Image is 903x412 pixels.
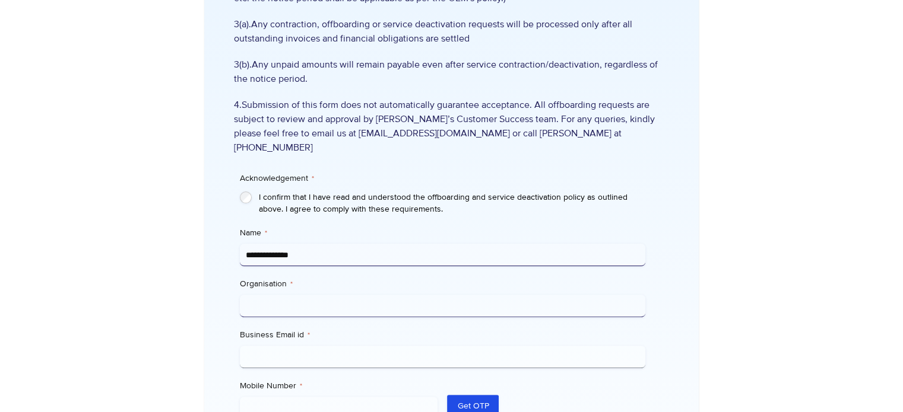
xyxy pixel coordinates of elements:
label: I confirm that I have read and understood the offboarding and service deactivation policy as outl... [259,191,645,215]
label: Business Email id [240,329,645,341]
label: Name [240,227,645,239]
legend: Acknowledgement [240,173,314,184]
label: Mobile Number [240,380,438,392]
span: 4.Submission of this form does not automatically guarantee acceptance. All offboarding requests a... [234,98,669,155]
span: 3(b).Any unpaid amounts will remain payable even after service contraction/deactivation, regardle... [234,58,669,86]
span: 3(a).Any contraction, offboarding or service deactivation requests will be processed only after a... [234,17,669,46]
label: Organisation [240,278,645,290]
